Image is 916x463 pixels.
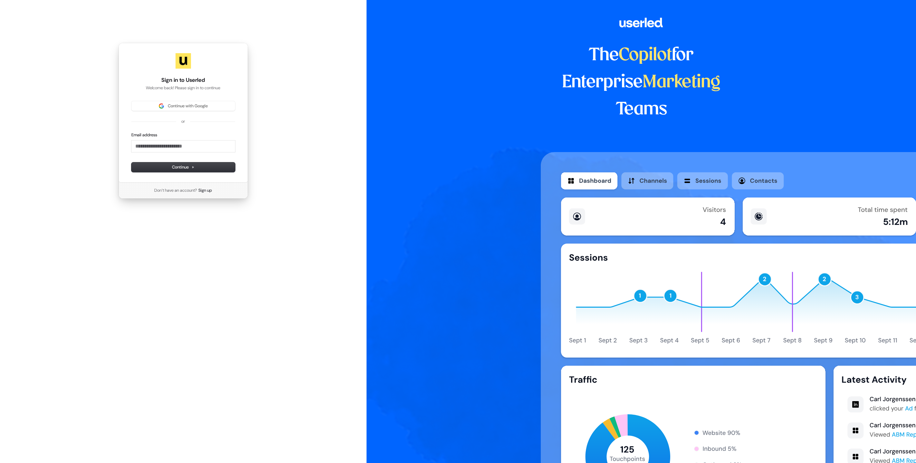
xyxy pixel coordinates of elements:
label: Email address [131,132,157,138]
p: Welcome back! Please sign in to continue [131,85,235,91]
h1: Sign in to Userled [131,76,235,84]
span: Continue with Google [168,103,208,109]
span: Continue [172,164,195,170]
button: Sign in with GoogleContinue with Google [131,101,235,111]
h1: The for Enterprise Teams [541,42,742,123]
span: Marketing [643,74,720,91]
a: Sign up [198,188,212,193]
img: Sign in with Google [159,103,164,109]
img: Userled [176,53,191,69]
span: Copilot [619,47,672,64]
p: or [181,119,185,124]
span: Don’t have an account? [154,188,197,193]
button: Continue [131,162,235,172]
